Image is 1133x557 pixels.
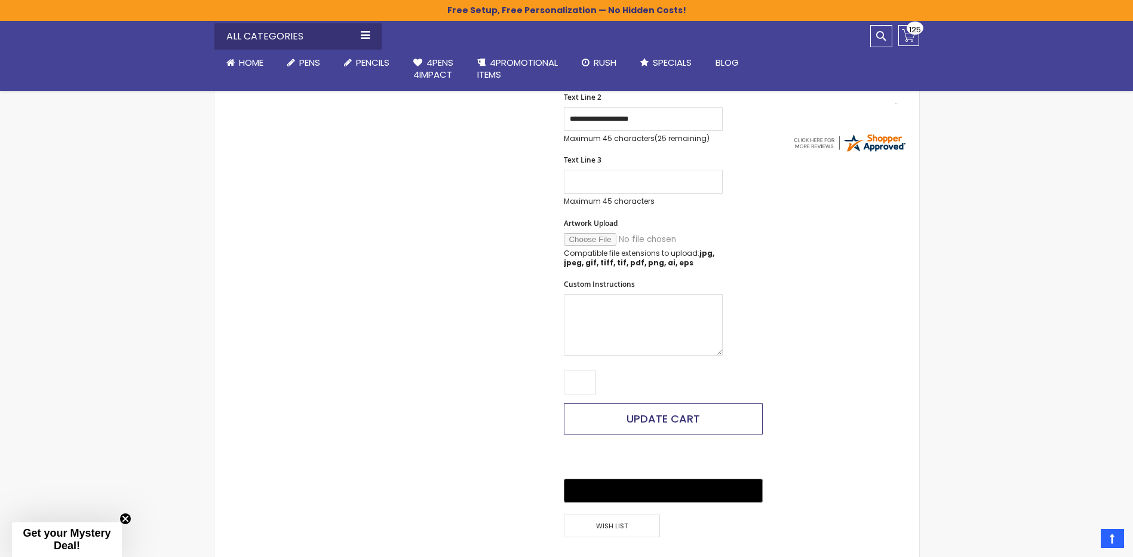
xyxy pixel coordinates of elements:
a: 4PROMOTIONALITEMS [465,50,570,88]
button: Buy with GPay [564,479,762,503]
span: Pencils [356,56,389,69]
span: Pens [299,56,320,69]
a: Pencils [332,50,401,76]
a: Blog [704,50,751,76]
span: Specials [653,56,692,69]
a: Home [214,50,275,76]
p: Maximum 45 characters [564,134,723,143]
span: Custom Instructions [564,279,635,289]
a: Top [1101,529,1124,548]
span: Update Cart [627,411,700,426]
div: All Categories [214,23,382,50]
a: 4Pens4impact [401,50,465,88]
button: Update Cart [564,403,762,434]
strong: jpg, jpeg, gif, tiff, tif, pdf, png, ai, eps [564,248,714,268]
span: 125 [909,24,921,35]
a: Wish List [564,515,663,538]
p: Maximum 45 characters [564,197,723,206]
button: Close teaser [119,513,131,525]
div: Get your Mystery Deal!Close teaser [12,522,122,557]
a: 4pens.com certificate URL [792,146,907,156]
a: Rush [570,50,628,76]
span: Get your Mystery Deal! [23,527,110,552]
a: Pens [275,50,332,76]
span: Text Line 3 [564,155,601,165]
span: Home [239,56,263,69]
span: Text Line 2 [564,92,601,102]
span: 4Pens 4impact [413,56,453,81]
div: Fantastic [783,79,899,105]
span: Blog [716,56,739,69]
a: Specials [628,50,704,76]
span: (25 remaining) [655,133,710,143]
a: 125 [898,25,919,46]
span: Artwork Upload [564,218,618,228]
iframe: PayPal [564,443,762,470]
span: Rush [594,56,616,69]
p: Compatible file extensions to upload: [564,249,723,268]
span: 4PROMOTIONAL ITEMS [477,56,558,81]
span: Wish List [564,515,659,538]
img: 4pens.com widget logo [792,132,907,154]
